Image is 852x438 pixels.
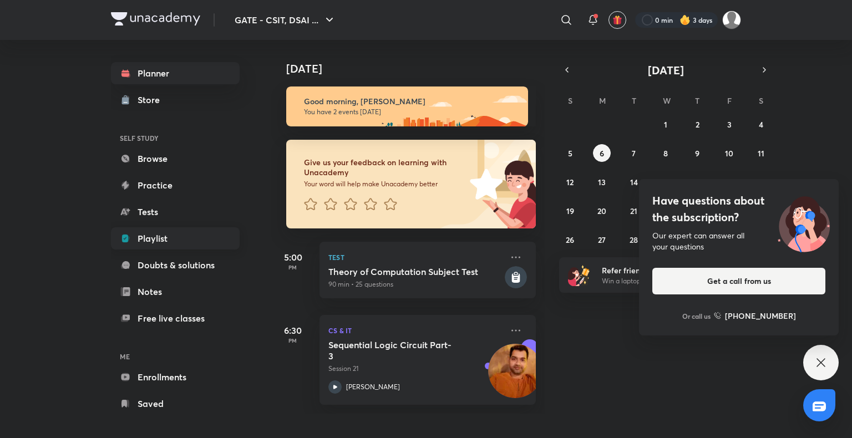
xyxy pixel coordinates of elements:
abbr: Saturday [759,95,763,106]
button: October 8, 2025 [657,144,674,162]
button: October 1, 2025 [657,115,674,133]
h6: Give us your feedback on learning with Unacademy [304,157,466,177]
a: Enrollments [111,366,240,388]
p: Test [328,251,503,264]
abbr: October 7, 2025 [632,148,636,159]
abbr: Friday [727,95,732,106]
abbr: October 14, 2025 [630,177,638,187]
button: October 19, 2025 [561,202,579,220]
p: [PERSON_NAME] [346,382,400,392]
h5: 6:30 [271,324,315,337]
button: October 26, 2025 [561,231,579,248]
img: feedback_image [432,140,536,228]
a: Doubts & solutions [111,254,240,276]
p: Your word will help make Unacademy better [304,180,466,189]
button: October 28, 2025 [625,231,643,248]
img: referral [568,264,590,286]
p: Or call us [682,311,711,321]
abbr: October 28, 2025 [630,235,638,245]
abbr: October 10, 2025 [725,148,733,159]
a: Practice [111,174,240,196]
abbr: October 18, 2025 [757,177,765,187]
h5: Sequential Logic Circuit Part-3 [328,339,466,361]
button: October 9, 2025 [688,144,706,162]
p: PM [271,337,315,344]
button: avatar [608,11,626,29]
a: Playlist [111,227,240,249]
img: Company Logo [111,12,200,26]
abbr: October 12, 2025 [566,177,574,187]
h6: Good morning, [PERSON_NAME] [304,96,518,106]
p: PM [271,264,315,271]
abbr: October 4, 2025 [759,119,763,130]
abbr: Tuesday [632,95,636,106]
img: ttu_illustration_new.svg [769,192,839,252]
button: October 14, 2025 [625,173,643,191]
abbr: Sunday [568,95,572,106]
div: Store [138,93,166,106]
button: October 10, 2025 [721,144,738,162]
img: Somya P [722,11,741,29]
p: You have 2 events [DATE] [304,108,518,116]
a: Store [111,89,240,111]
abbr: October 17, 2025 [726,177,733,187]
abbr: October 6, 2025 [600,148,604,159]
button: GATE - CSIT, DSAI ... [228,9,343,31]
abbr: October 11, 2025 [758,148,764,159]
h6: Refer friends [602,264,738,276]
a: Tests [111,201,240,223]
a: Company Logo [111,12,200,28]
button: October 6, 2025 [593,144,611,162]
abbr: October 5, 2025 [568,148,572,159]
p: Win a laptop, vouchers & more [602,276,738,286]
button: October 7, 2025 [625,144,643,162]
a: Planner [111,62,240,84]
button: October 17, 2025 [721,173,738,191]
h4: [DATE] [286,62,547,75]
h5: 5:00 [271,251,315,264]
abbr: October 1, 2025 [664,119,667,130]
h6: [PHONE_NUMBER] [725,310,796,322]
abbr: October 19, 2025 [566,206,574,216]
abbr: October 8, 2025 [663,148,668,159]
abbr: October 2, 2025 [696,119,699,130]
button: October 20, 2025 [593,202,611,220]
a: Browse [111,147,240,170]
abbr: October 13, 2025 [598,177,606,187]
button: October 16, 2025 [688,173,706,191]
a: [PHONE_NUMBER] [714,310,796,322]
abbr: Monday [599,95,606,106]
h4: Have questions about the subscription? [652,192,825,226]
abbr: Thursday [695,95,699,106]
button: October 18, 2025 [752,173,770,191]
abbr: October 16, 2025 [693,177,701,187]
h5: Theory of Computation Subject Test [328,266,503,277]
abbr: October 3, 2025 [727,119,732,130]
button: Get a call from us [652,268,825,294]
button: [DATE] [575,62,757,78]
span: [DATE] [648,63,684,78]
abbr: October 26, 2025 [566,235,574,245]
img: morning [286,86,528,126]
button: October 12, 2025 [561,173,579,191]
button: October 2, 2025 [688,115,706,133]
abbr: October 21, 2025 [630,206,637,216]
abbr: October 27, 2025 [598,235,606,245]
button: October 5, 2025 [561,144,579,162]
button: October 3, 2025 [721,115,738,133]
button: October 4, 2025 [752,115,770,133]
a: Saved [111,393,240,415]
a: Notes [111,281,240,303]
abbr: October 15, 2025 [662,177,670,187]
abbr: October 20, 2025 [597,206,606,216]
h6: ME [111,347,240,366]
img: avatar [612,15,622,25]
button: October 15, 2025 [657,173,674,191]
p: CS & IT [328,324,503,337]
img: streak [679,14,691,26]
div: Our expert can answer all your questions [652,230,825,252]
button: October 13, 2025 [593,173,611,191]
button: October 27, 2025 [593,231,611,248]
a: Free live classes [111,307,240,329]
p: Session 21 [328,364,503,374]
